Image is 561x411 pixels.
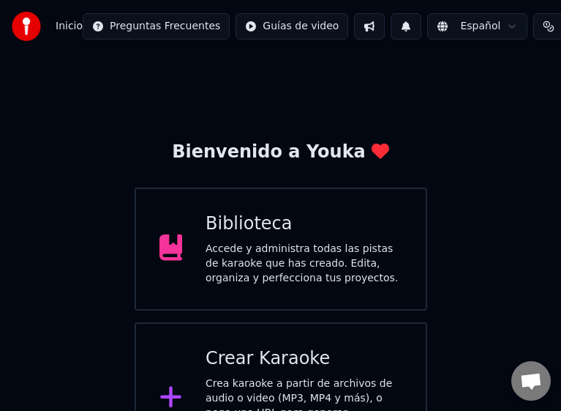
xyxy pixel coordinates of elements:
nav: breadcrumb [56,19,83,34]
button: Guías de video [236,13,348,40]
div: Crear Karaoke [206,347,402,371]
a: Chat abierto [511,361,551,401]
button: Preguntas Frecuentes [83,13,230,40]
img: youka [12,12,41,41]
div: Accede y administra todas las pistas de karaoke que has creado. Edita, organiza y perfecciona tus... [206,242,402,286]
span: Inicio [56,19,83,34]
div: Biblioteca [206,212,402,236]
div: Bienvenido a Youka [172,141,389,164]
